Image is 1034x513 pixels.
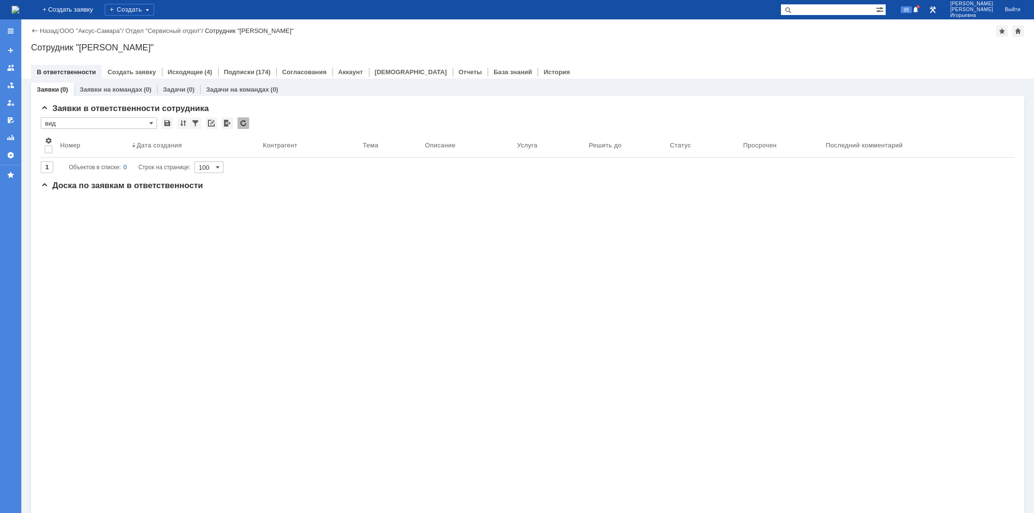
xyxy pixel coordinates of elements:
[31,43,1024,52] div: Сотрудник "[PERSON_NAME]"
[187,86,194,93] div: (0)
[37,68,96,76] a: В ответственности
[517,142,538,149] div: Услуга
[105,4,154,16] div: Создать
[60,142,80,149] div: Номер
[190,117,201,129] div: Фильтрация...
[168,68,203,76] a: Исходящие
[1012,25,1024,37] div: Сделать домашней страницей
[927,4,939,16] a: Перейти в интерфейс администратора
[743,142,777,149] div: Просрочен
[950,7,993,13] span: [PERSON_NAME]
[224,68,255,76] a: Подписки
[12,6,19,14] a: Перейти на домашнюю страницу
[3,78,18,93] a: Заявки в моей ответственности
[996,25,1008,37] div: Добавить в избранное
[375,68,447,76] a: [DEMOGRAPHIC_DATA]
[901,6,912,13] span: 98
[459,68,482,76] a: Отчеты
[37,86,59,93] a: Заявки
[425,142,456,149] div: Описание
[143,86,151,93] div: (0)
[259,133,359,158] th: Контрагент
[222,117,233,129] div: Экспорт списка
[161,117,173,129] div: Сохранить вид
[3,147,18,163] a: Настройки
[826,142,903,149] div: Последний комментарий
[3,130,18,145] a: Отчеты
[670,142,691,149] div: Статус
[69,161,191,173] i: Строк на странице:
[45,137,52,144] span: Настройки
[124,161,127,173] div: 0
[3,95,18,111] a: Мои заявки
[137,142,182,149] div: Дата создания
[60,27,126,34] div: /
[41,181,203,190] span: Доска по заявкам в ответственности
[206,117,217,129] div: Скопировать ссылку на список
[58,27,59,34] div: |
[205,68,212,76] div: (4)
[876,4,886,14] span: Расширенный поиск
[206,86,269,93] a: Задачи на командах
[126,27,205,34] div: /
[41,104,209,113] span: Заявки в ответственности сотрудника
[56,133,128,158] th: Номер
[12,6,19,14] img: logo
[177,117,189,129] div: Сортировка...
[263,142,297,149] div: Контрагент
[666,133,739,158] th: Статус
[40,27,58,34] a: Назад
[80,86,142,93] a: Заявки на командах
[3,43,18,58] a: Создать заявку
[126,27,202,34] a: Отдел "Сервисный отдел"
[950,13,993,18] span: Игорьевна
[205,27,294,34] div: Сотрудник "[PERSON_NAME]"
[60,27,122,34] a: ООО "Аксус-Самара"
[359,133,421,158] th: Тема
[108,68,156,76] a: Создать заявку
[338,68,363,76] a: Аккаунт
[69,164,121,171] span: Объектов в списке:
[513,133,585,158] th: Услуга
[3,60,18,76] a: Заявки на командах
[163,86,185,93] a: Задачи
[493,68,532,76] a: База знаний
[238,117,249,129] div: Обновлять список
[60,86,68,93] div: (0)
[363,142,378,149] div: Тема
[589,142,622,149] div: Решить до
[256,68,270,76] div: (174)
[128,133,259,158] th: Дата создания
[543,68,570,76] a: История
[270,86,278,93] div: (0)
[950,1,993,7] span: [PERSON_NAME]
[3,112,18,128] a: Мои согласования
[282,68,327,76] a: Согласования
